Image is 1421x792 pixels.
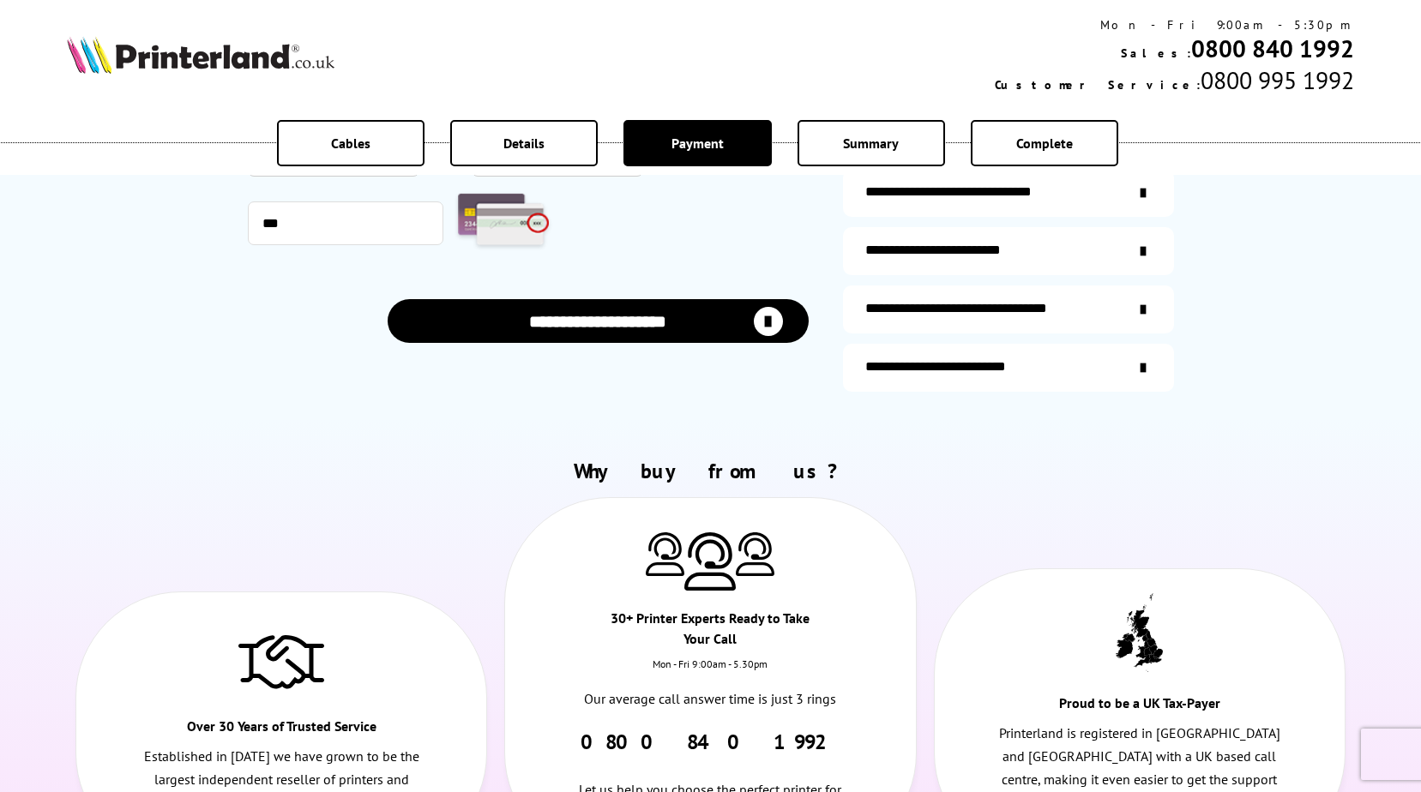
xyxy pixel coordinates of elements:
[843,227,1174,275] a: items-arrive
[1037,693,1242,722] div: Proud to be a UK Tax-Payer
[505,657,915,687] div: Mon - Fri 9:00am - 5.30pm
[581,729,840,755] a: 0800 840 1992
[179,716,384,745] div: Over 30 Years of Trusted Service
[671,135,724,152] span: Payment
[1201,64,1354,96] span: 0800 995 1992
[238,627,324,695] img: Trusted Service
[995,77,1201,93] span: Customer Service:
[736,532,774,576] img: Printer Experts
[608,608,813,657] div: 30+ Printer Experts Ready to Take Your Call
[843,169,1174,217] a: additional-ink
[684,532,736,591] img: Printer Experts
[331,135,370,152] span: Cables
[1016,135,1073,152] span: Complete
[1191,33,1354,64] a: 0800 840 1992
[67,458,1354,484] h2: Why buy from us?
[843,344,1174,392] a: secure-website
[67,36,334,74] img: Printerland Logo
[567,687,854,711] p: Our average call answer time is just 3 rings
[843,285,1174,333] a: additional-cables
[843,135,899,152] span: Summary
[1121,45,1191,61] span: Sales:
[503,135,545,152] span: Details
[995,17,1354,33] div: Mon - Fri 9:00am - 5:30pm
[1116,593,1163,672] img: UK tax payer
[646,532,684,576] img: Printer Experts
